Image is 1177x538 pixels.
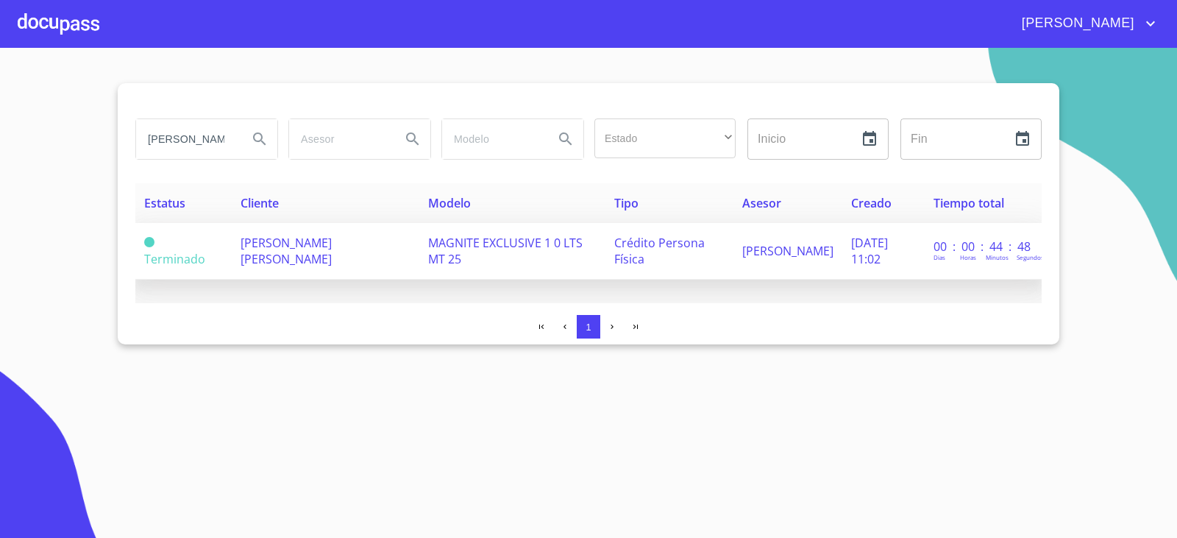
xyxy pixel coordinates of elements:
[395,121,430,157] button: Search
[934,195,1004,211] span: Tiempo total
[1017,253,1044,261] p: Segundos
[1011,12,1142,35] span: [PERSON_NAME]
[144,195,185,211] span: Estatus
[934,238,1033,255] p: 00 : 00 : 44 : 48
[241,195,279,211] span: Cliente
[742,243,833,259] span: [PERSON_NAME]
[242,121,277,157] button: Search
[144,237,154,247] span: Terminado
[144,251,205,267] span: Terminado
[614,235,705,267] span: Crédito Persona Física
[960,253,976,261] p: Horas
[577,315,600,339] button: 1
[548,121,583,157] button: Search
[428,195,471,211] span: Modelo
[1011,12,1159,35] button: account of current user
[934,253,945,261] p: Dias
[986,253,1009,261] p: Minutos
[136,119,236,159] input: search
[428,235,583,267] span: MAGNITE EXCLUSIVE 1 0 LTS MT 25
[614,195,639,211] span: Tipo
[289,119,389,159] input: search
[241,235,332,267] span: [PERSON_NAME] [PERSON_NAME]
[442,119,542,159] input: search
[851,235,888,267] span: [DATE] 11:02
[742,195,781,211] span: Asesor
[851,195,892,211] span: Creado
[586,322,591,333] span: 1
[594,118,736,158] div: ​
